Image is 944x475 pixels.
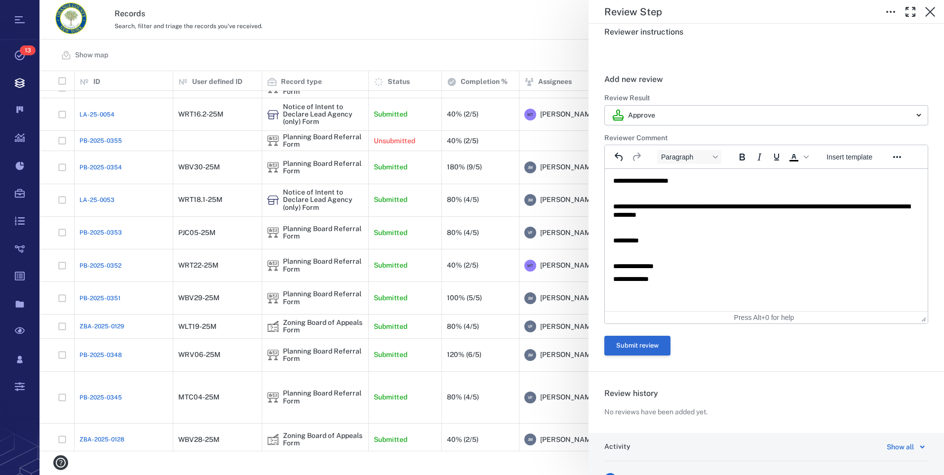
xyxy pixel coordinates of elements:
h5: Review Step [604,6,662,18]
button: Italic [751,150,768,164]
button: Reveal or hide additional toolbar items [889,150,905,164]
button: Undo [611,150,628,164]
span: . [604,47,606,56]
div: Press the Up and Down arrow keys to resize the editor. [921,313,926,322]
p: No reviews have been added yet. [604,407,708,417]
h6: Review history [604,388,928,399]
button: Underline [768,150,785,164]
button: Block Paragraph [657,150,721,164]
h6: Activity [604,442,630,452]
h6: Reviewer instructions [604,26,928,38]
div: Show all [887,441,914,453]
span: 13 [20,45,36,55]
span: Help [22,7,42,16]
body: Rich Text Area. Press ALT-0 for help. [8,8,315,17]
button: Insert template [823,150,876,164]
h6: Review Result [604,93,928,103]
button: Submit review [604,336,670,356]
span: Paragraph [661,153,709,161]
button: Toggle to Edit Boxes [881,2,901,22]
h6: Reviewer Comment [604,133,928,143]
div: Text color Black [786,150,810,164]
button: Redo [628,150,645,164]
iframe: Rich Text Area [605,169,928,311]
button: Close [920,2,940,22]
h6: Add new review [604,74,928,85]
span: Insert template [826,153,872,161]
div: Press Alt+0 for help [712,314,816,321]
button: Bold [734,150,750,164]
p: Approve [628,111,655,120]
button: Toggle Fullscreen [901,2,920,22]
